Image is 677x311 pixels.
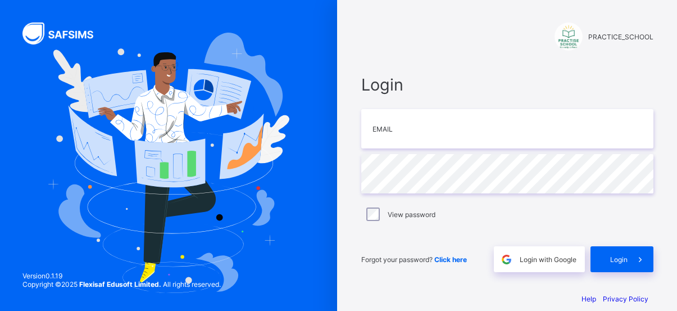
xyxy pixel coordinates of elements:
strong: Flexisaf Edusoft Limited. [79,280,161,289]
a: Click here [434,255,467,264]
span: PRACTICE_SCHOOL [588,33,653,41]
label: View password [388,210,435,219]
img: Hero Image [48,33,290,293]
span: Login [361,75,653,94]
a: Help [581,295,596,303]
img: SAFSIMS Logo [22,22,107,44]
span: Copyright © 2025 All rights reserved. [22,280,221,289]
span: Forgot your password? [361,255,467,264]
img: google.396cfc9801f0270233282035f929180a.svg [500,253,513,266]
span: Login [610,255,628,264]
span: Version 0.1.19 [22,272,221,280]
a: Privacy Policy [603,295,648,303]
span: Login with Google [520,255,576,264]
